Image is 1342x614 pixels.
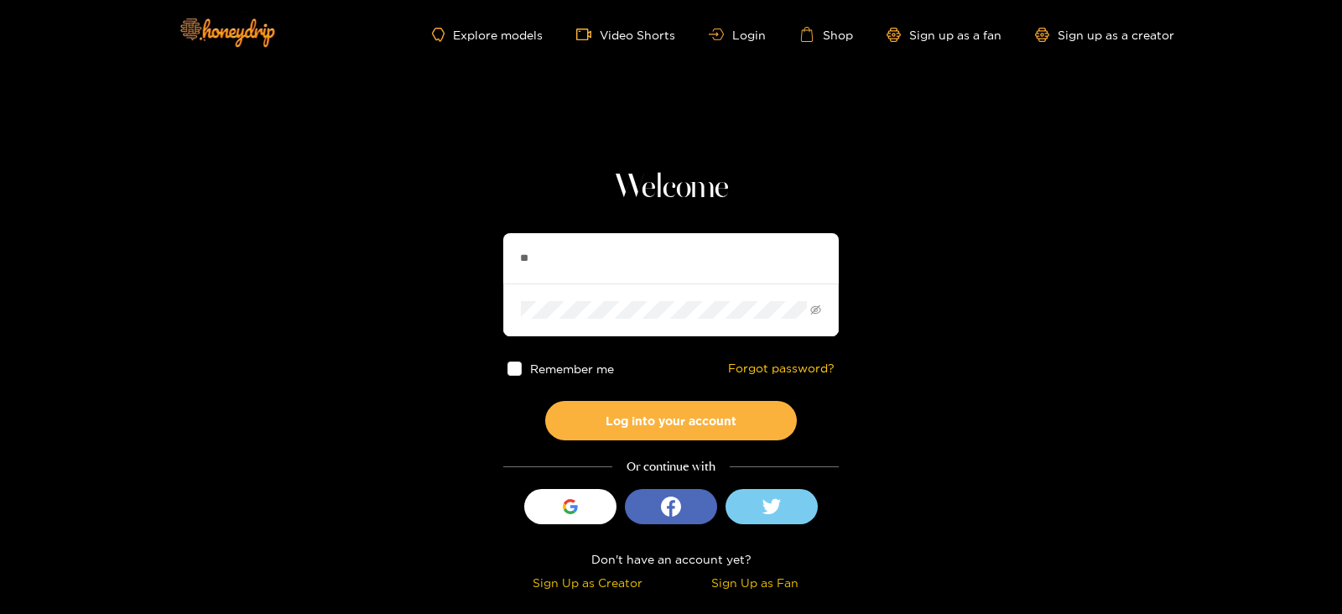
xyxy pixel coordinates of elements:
[432,28,543,42] a: Explore models
[728,362,835,376] a: Forgot password?
[810,304,821,315] span: eye-invisible
[576,27,600,42] span: video-camera
[503,457,839,476] div: Or continue with
[576,27,675,42] a: Video Shorts
[799,27,853,42] a: Shop
[545,401,797,440] button: Log into your account
[507,573,667,592] div: Sign Up as Creator
[709,29,766,41] a: Login
[503,549,839,569] div: Don't have an account yet?
[503,168,839,208] h1: Welcome
[1035,28,1174,42] a: Sign up as a creator
[530,362,614,375] span: Remember me
[887,28,1001,42] a: Sign up as a fan
[675,573,835,592] div: Sign Up as Fan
